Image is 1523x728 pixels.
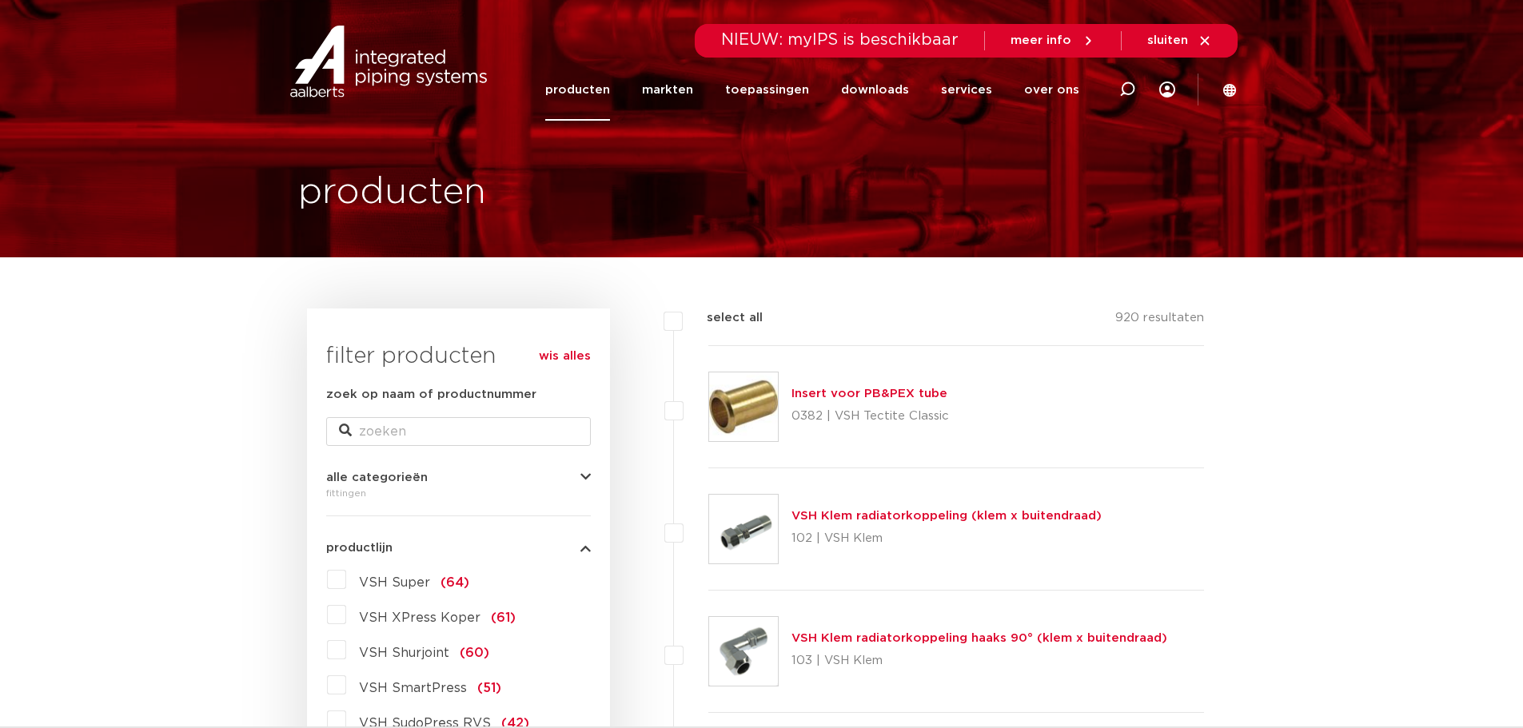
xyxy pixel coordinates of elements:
span: alle categorieën [326,471,428,483]
span: sluiten [1147,34,1188,46]
img: Thumbnail for VSH Klem radiatorkoppeling (klem x buitendraad) [709,495,778,563]
a: sluiten [1147,34,1212,48]
a: downloads [841,59,909,121]
h3: filter producten [326,340,591,372]
a: services [941,59,992,121]
a: meer info [1011,34,1095,48]
a: over ons [1024,59,1079,121]
span: VSH XPress Koper [359,611,480,624]
a: markten [642,59,693,121]
span: (51) [477,682,501,694]
p: 103 | VSH Klem [791,648,1167,674]
span: meer info [1011,34,1071,46]
a: producten [545,59,610,121]
span: NIEUW: myIPS is beschikbaar [721,32,959,48]
p: 920 resultaten [1115,308,1204,333]
h1: producten [298,167,486,218]
p: 102 | VSH Klem [791,526,1102,551]
span: (64) [441,576,469,589]
div: fittingen [326,483,591,503]
span: (60) [460,646,489,659]
p: 0382 | VSH Tectite Classic [791,404,949,429]
span: VSH Super [359,576,430,589]
button: alle categorieën [326,471,591,483]
img: Thumbnail for Insert voor PB&PEX tube [709,372,778,441]
label: select all [683,308,763,328]
nav: Menu [545,59,1079,121]
img: Thumbnail for VSH Klem radiatorkoppeling haaks 90° (klem x buitendraad) [709,617,778,686]
button: productlijn [326,542,591,554]
label: zoek op naam of productnummer [326,385,536,404]
span: productlijn [326,542,393,554]
a: Insert voor PB&PEX tube [791,388,947,400]
input: zoeken [326,417,591,446]
a: VSH Klem radiatorkoppeling (klem x buitendraad) [791,510,1102,522]
span: (61) [491,611,516,624]
a: VSH Klem radiatorkoppeling haaks 90° (klem x buitendraad) [791,632,1167,644]
a: toepassingen [725,59,809,121]
span: VSH Shurjoint [359,646,449,659]
a: wis alles [539,347,591,366]
span: VSH SmartPress [359,682,467,694]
